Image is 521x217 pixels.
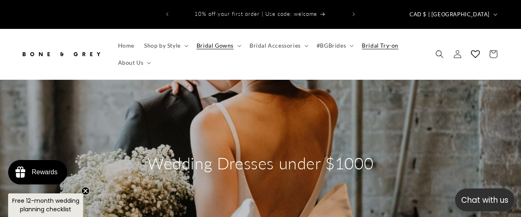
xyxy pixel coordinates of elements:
summary: About Us [113,54,155,71]
h2: Wedding Dresses under $1000 [147,153,373,174]
span: Home [118,42,134,49]
button: Close teaser [81,187,90,195]
summary: Bridal Gowns [192,37,245,54]
span: #BGBrides [317,42,346,49]
span: Bridal Try-on [362,42,398,49]
a: Bridal Try-on [357,37,403,54]
summary: Shop by Style [139,37,192,54]
a: Home [113,37,139,54]
a: Bone and Grey Bridal [18,42,105,66]
button: Open chatbox [455,189,514,211]
span: Free 12-month wedding planning checklist [12,197,79,213]
button: CAD $ | [GEOGRAPHIC_DATA] [405,7,501,22]
span: Bridal Gowns [197,42,234,49]
summary: Search [431,45,449,63]
summary: #BGBrides [312,37,357,54]
img: Bone and Grey Bridal [20,45,102,63]
span: 10% off your first order | Use code: welcome [195,11,317,17]
button: Previous announcement [158,7,176,22]
span: CAD $ | [GEOGRAPHIC_DATA] [409,11,490,19]
p: Chat with us [455,194,514,206]
span: Bridal Accessories [250,42,301,49]
span: Shop by Style [144,42,181,49]
div: Rewards [32,169,57,176]
div: Free 12-month wedding planning checklistClose teaser [8,193,83,217]
summary: Bridal Accessories [245,37,312,54]
button: Next announcement [345,7,363,22]
span: About Us [118,59,144,66]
